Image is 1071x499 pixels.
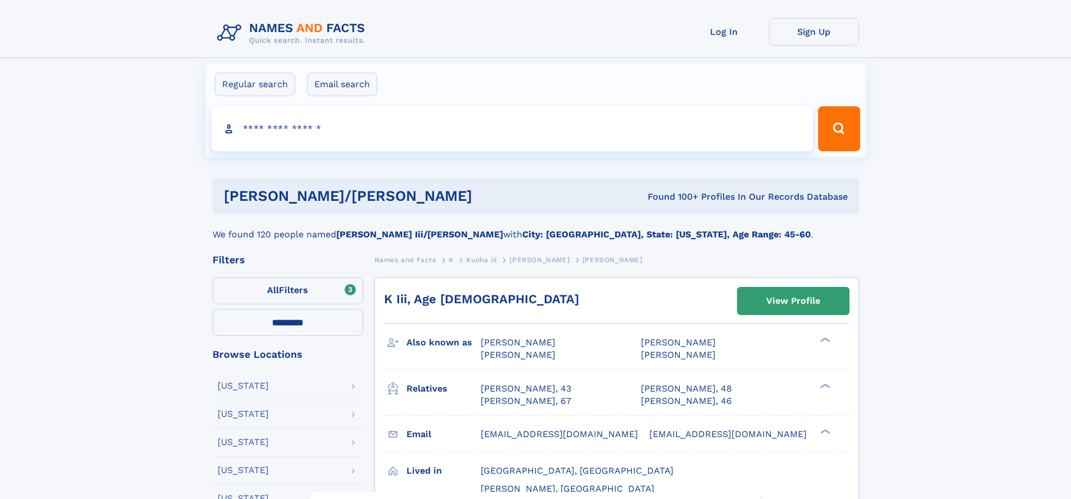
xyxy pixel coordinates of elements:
div: View Profile [766,288,820,314]
div: We found 120 people named with . [213,214,859,241]
span: [PERSON_NAME] [641,337,716,348]
a: View Profile [738,287,849,314]
h1: [PERSON_NAME]/[PERSON_NAME] [224,189,560,203]
span: [PERSON_NAME] [641,349,716,360]
a: Log In [679,18,769,46]
a: [PERSON_NAME], 48 [641,383,732,395]
div: ❯ [817,428,831,435]
a: K [449,253,454,267]
span: [PERSON_NAME] [481,337,555,348]
span: [EMAIL_ADDRESS][DOMAIN_NAME] [649,429,807,439]
b: City: [GEOGRAPHIC_DATA], State: [US_STATE], Age Range: 45-60 [522,229,811,240]
span: [EMAIL_ADDRESS][DOMAIN_NAME] [481,429,638,439]
span: [PERSON_NAME] [509,256,570,264]
h3: Relatives [406,379,481,398]
h3: Also known as [406,333,481,352]
img: Logo Names and Facts [213,18,374,48]
span: [GEOGRAPHIC_DATA], [GEOGRAPHIC_DATA] [481,465,674,476]
div: Browse Locations [213,349,363,359]
label: Email search [307,73,377,96]
input: search input [211,106,814,151]
div: Filters [213,255,363,265]
a: K Iii, Age [DEMOGRAPHIC_DATA] [384,292,579,306]
h3: Email [406,425,481,444]
a: [PERSON_NAME] [509,253,570,267]
div: [US_STATE] [218,381,269,390]
span: [PERSON_NAME] [481,349,555,360]
label: Regular search [215,73,295,96]
a: Kuoha iii [466,253,496,267]
span: Kuoha iii [466,256,496,264]
a: [PERSON_NAME], 46 [641,395,732,407]
b: [PERSON_NAME] Iii/[PERSON_NAME] [336,229,503,240]
div: ❯ [817,382,831,389]
span: K [449,256,454,264]
a: Sign Up [769,18,859,46]
button: Search Button [818,106,860,151]
div: [US_STATE] [218,438,269,447]
div: Found 100+ Profiles In Our Records Database [560,191,848,203]
a: [PERSON_NAME], 67 [481,395,571,407]
div: [US_STATE] [218,410,269,419]
span: [PERSON_NAME], [GEOGRAPHIC_DATA] [481,483,654,494]
label: Filters [213,277,363,304]
span: All [267,285,279,295]
a: [PERSON_NAME], 43 [481,383,571,395]
div: ❯ [817,336,831,344]
div: [US_STATE] [218,466,269,475]
span: [PERSON_NAME] [582,256,643,264]
h3: Lived in [406,461,481,480]
a: Names and Facts [374,253,436,267]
